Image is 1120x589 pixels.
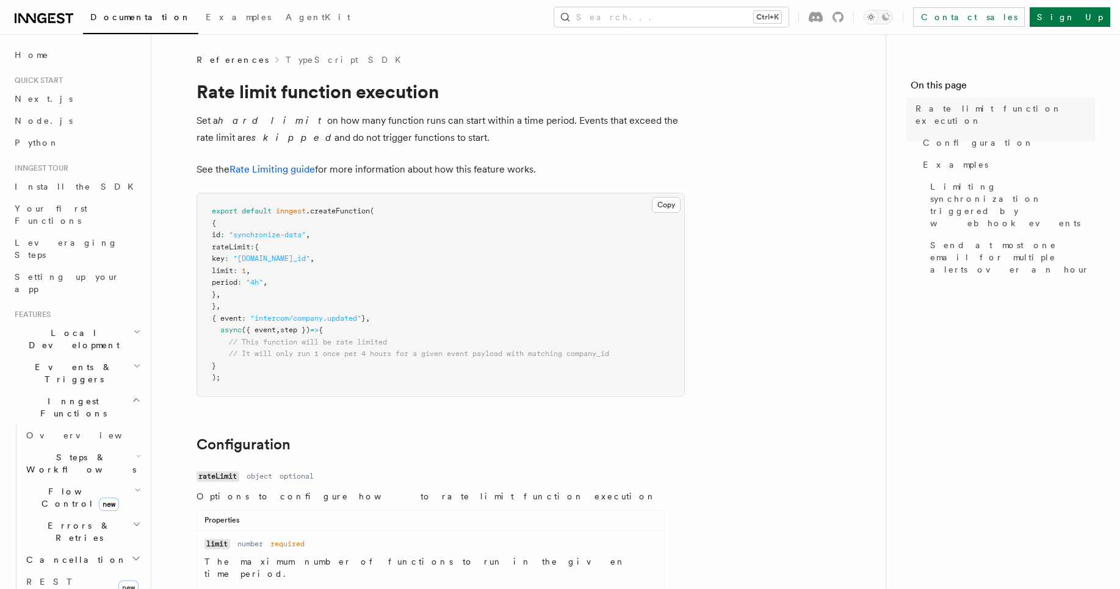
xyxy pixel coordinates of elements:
span: step }) [280,326,310,334]
span: "synchronize-data" [229,230,306,239]
span: : [220,230,225,239]
a: Leveraging Steps [10,232,143,266]
button: Inngest Functions [10,390,143,424]
dd: object [247,471,272,481]
span: : [237,278,242,287]
button: Events & Triggers [10,356,143,390]
span: id [212,230,220,239]
span: new [99,498,119,511]
a: Install the SDK [10,176,143,198]
h1: Rate limit function execution [197,80,685,102]
span: async [220,326,242,334]
code: limit [204,539,230,549]
span: Setting up your app [15,272,120,294]
span: ); [212,373,220,382]
span: Flow Control [21,485,134,510]
span: , [306,230,310,239]
span: { [319,326,323,334]
dd: optional [280,471,314,481]
span: "4h" [246,278,263,287]
em: skipped [251,132,334,143]
span: period [212,278,237,287]
span: , [263,278,267,287]
a: Limiting synchronization triggered by webhook events [925,176,1096,234]
a: Sign Up [1030,7,1110,27]
span: { [255,243,259,251]
span: AgentKit [286,12,350,22]
span: Inngest Functions [10,395,132,419]
span: , [216,302,220,310]
span: "[DOMAIN_NAME]_id" [233,254,310,263]
kbd: Ctrl+K [754,11,781,23]
span: : [250,243,255,251]
p: Options to configure how to rate limit function execution [197,490,665,502]
button: Local Development [10,322,143,356]
span: Your first Functions [15,204,87,226]
span: Limiting synchronization triggered by webhook events [930,180,1096,229]
span: // This function will be rate limited [229,338,387,346]
a: Examples [198,4,278,33]
span: Rate limit function execution [916,102,1096,127]
a: Node.js [10,110,143,132]
a: TypeScript SDK [286,54,408,66]
button: Flow Controlnew [21,480,143,515]
div: Properties [197,515,665,530]
span: { event [212,314,242,323]
span: .createFunction [306,207,370,215]
span: Leveraging Steps [15,238,118,260]
code: rateLimit [197,471,239,482]
span: Node.js [15,116,73,126]
a: Documentation [83,4,198,34]
a: Configuration [918,132,1096,154]
span: References [197,54,269,66]
span: Next.js [15,94,73,104]
span: , [216,290,220,299]
span: "intercom/company.updated" [250,314,361,323]
a: Examples [918,154,1096,176]
span: , [310,254,314,263]
span: Quick start [10,76,63,85]
a: Configuration [197,436,291,453]
span: } [212,302,216,310]
span: } [361,314,366,323]
span: , [366,314,370,323]
span: Features [10,310,51,319]
a: Home [10,44,143,66]
button: Steps & Workflows [21,446,143,480]
span: } [212,290,216,299]
span: Install the SDK [15,182,141,191]
p: See the for more information about how this feature works. [197,161,685,178]
span: Examples [206,12,271,22]
span: Send at most one email for multiple alerts over an hour [930,239,1096,276]
span: rateLimit [212,243,250,251]
span: Python [15,138,59,148]
button: Errors & Retries [21,515,143,549]
span: Cancellation [21,554,127,566]
span: Documentation [90,12,191,22]
span: : [242,314,246,323]
button: Search...Ctrl+K [554,7,789,27]
span: Steps & Workflows [21,451,136,476]
span: : [225,254,229,263]
span: : [233,266,237,275]
span: Configuration [923,137,1034,149]
span: , [246,266,250,275]
span: Events & Triggers [10,361,133,385]
dd: number [237,539,263,549]
span: { [212,219,216,227]
a: Overview [21,424,143,446]
span: Inngest tour [10,163,68,173]
span: key [212,254,225,263]
span: ({ event [242,326,276,334]
span: } [212,362,216,370]
span: Home [15,49,49,61]
dd: required [270,539,305,549]
a: Rate limit function execution [911,98,1096,132]
a: Send at most one email for multiple alerts over an hour [925,234,1096,280]
span: default [242,207,272,215]
span: // It will only run 1 once per 4 hours for a given event payload with matching company_id [229,349,609,358]
a: Rate Limiting guide [229,163,315,175]
span: inngest [276,207,306,215]
span: Errors & Retries [21,519,132,544]
span: Local Development [10,327,133,351]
